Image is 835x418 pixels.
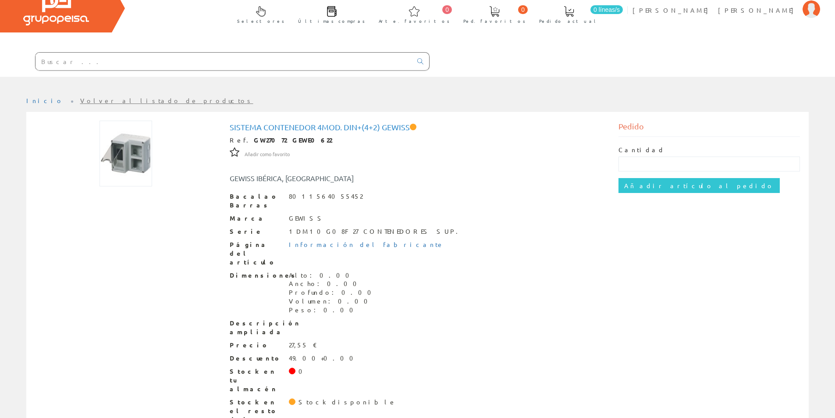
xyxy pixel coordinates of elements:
[230,367,277,393] font: Stock en tu almacén
[230,122,410,132] font: Sistema Contenedor 4mod. Din+(4+2) Gewiss
[230,240,276,266] font: Página del artículo
[289,227,463,235] font: 1DM10G08F 27 CONTENEDORES SUP.
[539,18,599,24] font: Pedido actual
[230,227,263,235] font: Serie
[289,288,377,296] font: Profundo: 0.00
[26,96,64,104] a: Inicio
[298,18,365,24] font: Últimas compras
[379,18,450,24] font: Arte. favoritos
[289,297,373,305] font: Volumen: 0.00
[289,271,355,279] font: Alto: 0.00
[230,136,254,144] font: Ref.
[445,6,449,13] font: 0
[230,271,298,279] font: Dimensiones
[289,214,325,222] font: GEWISS
[618,146,665,154] font: Cantidad
[298,367,308,375] font: 0
[521,6,525,13] font: 0
[298,398,396,406] font: Stock disponible
[245,150,290,157] a: Añadir como favorito
[36,53,412,70] input: Buscar ...
[463,18,526,24] font: Ped. favoritos
[254,136,332,144] font: GW27072 GEWE0622
[230,174,354,182] font: GEWISS IBÉRICA, [GEOGRAPHIC_DATA]
[237,18,284,24] font: Selectores
[230,319,301,336] font: Descripción ampliada
[289,354,359,362] font: 49.00+0.00
[289,240,444,248] a: Información del fabricante
[230,354,281,362] font: Descuento
[618,178,780,193] input: Añadir artículo al pedido
[593,6,620,13] font: 0 líneas/s
[289,192,362,200] font: 8011564055452
[289,341,317,349] font: 27,55 €
[99,121,152,186] img: Foto artículo Sistema Contenedor 4mod. Din+(4+2) Gewiss (120.39473684211x150)
[80,96,253,104] a: Volver al listado de productos
[632,6,798,14] font: [PERSON_NAME] [PERSON_NAME]
[230,192,278,209] font: Bacalao Barras
[289,306,359,314] font: Peso: 0.00
[230,214,266,222] font: Marca
[618,121,644,131] font: Pedido
[289,279,362,287] font: Ancho: 0.00
[230,341,269,349] font: Precio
